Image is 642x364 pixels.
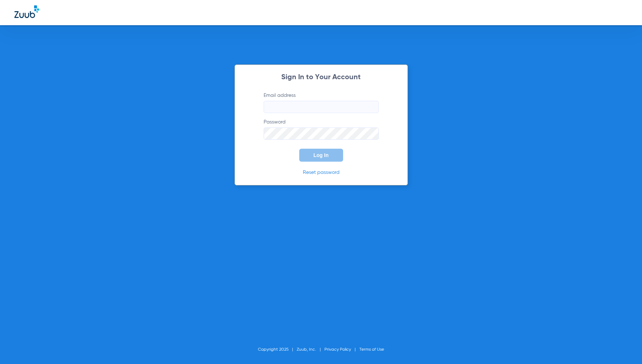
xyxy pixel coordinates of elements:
h2: Sign In to Your Account [253,74,390,81]
button: Log In [299,149,343,162]
label: Password [264,118,379,140]
input: Password [264,127,379,140]
input: Email address [264,101,379,113]
label: Email address [264,92,379,113]
li: Copyright 2025 [258,346,297,353]
img: Zuub Logo [14,5,39,18]
a: Privacy Policy [324,347,351,352]
li: Zuub, Inc. [297,346,324,353]
a: Reset password [303,170,340,175]
span: Log In [314,152,329,158]
a: Terms of Use [359,347,384,352]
